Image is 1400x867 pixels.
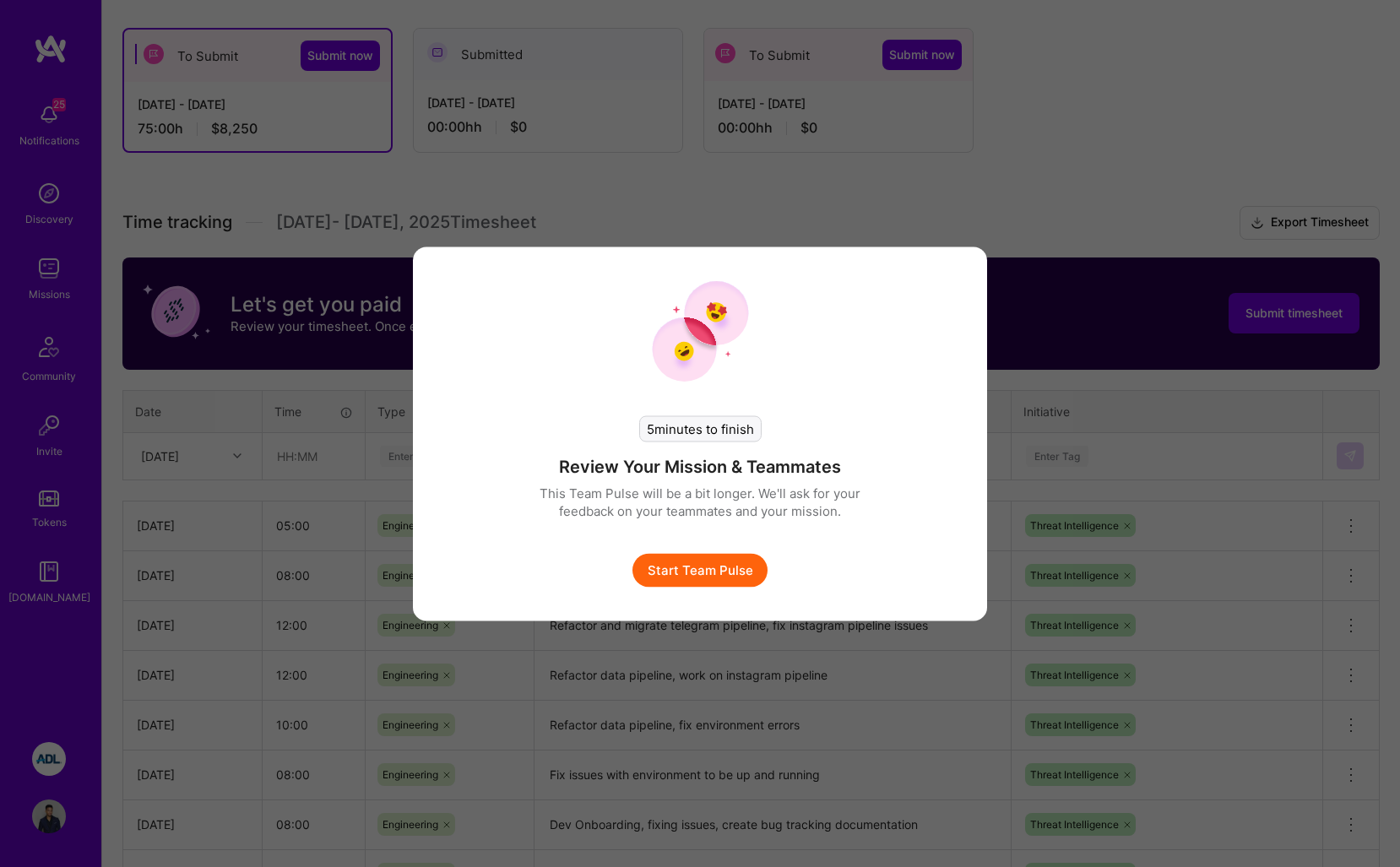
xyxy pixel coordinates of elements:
p: This Team Pulse will be a bit longer. We'll ask for your feedback on your teammates and your miss... [514,484,886,519]
button: Start Team Pulse [632,553,768,587]
div: 5 minutes to finish [639,415,762,442]
div: modal [413,247,987,620]
img: team pulse start [652,280,749,382]
h4: Review Your Mission & Teammates [559,455,841,477]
